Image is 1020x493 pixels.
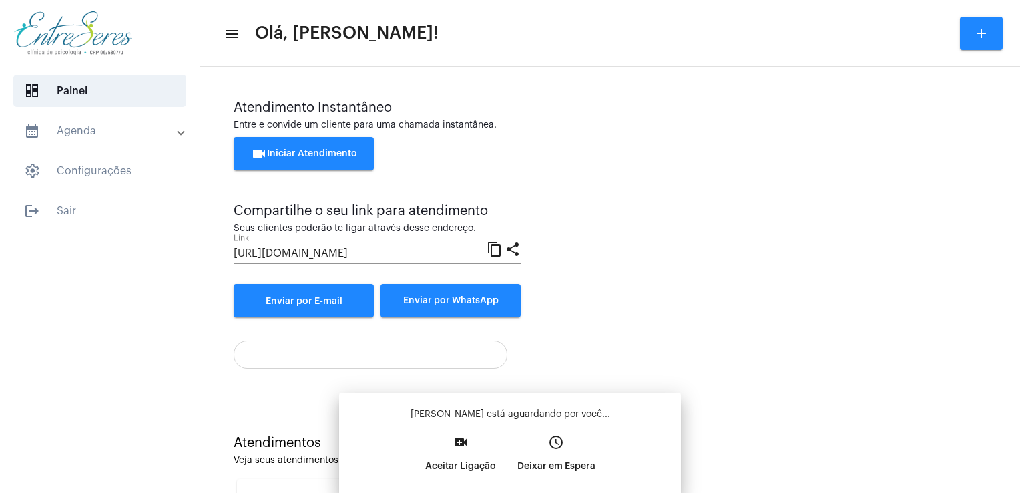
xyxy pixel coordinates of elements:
[234,224,521,234] div: Seus clientes poderão te ligar através desse endereço.
[234,436,987,450] div: Atendimentos
[24,203,40,219] mat-icon: sidenav icon
[24,123,178,139] mat-panel-title: Agenda
[224,26,238,42] mat-icon: sidenav icon
[11,7,136,60] img: aa27006a-a7e4-c883-abf8-315c10fe6841.png
[251,146,267,162] mat-icon: videocam
[24,83,40,99] span: sidenav icon
[24,163,40,179] span: sidenav icon
[24,123,40,139] mat-icon: sidenav icon
[234,100,987,115] div: Atendimento Instantâneo
[507,430,606,488] button: Deixar em Espera
[13,155,186,187] span: Configurações
[403,296,499,305] span: Enviar por WhatsApp
[517,454,595,478] p: Deixar em Espera
[13,195,186,227] span: Sair
[266,297,342,306] span: Enviar por E-mail
[453,434,469,450] mat-icon: video_call
[350,407,670,421] p: [PERSON_NAME] está aguardando por você...
[234,204,521,218] div: Compartilhe o seu link para atendimento
[425,454,496,478] p: Aceitar Ligação
[234,456,987,466] div: Veja seus atendimentos em aberto.
[487,240,503,257] mat-icon: content_copy
[234,120,987,130] div: Entre e convide um cliente para uma chamada instantânea.
[251,149,357,158] span: Iniciar Atendimento
[415,430,507,488] button: Aceitar Ligação
[13,75,186,107] span: Painel
[505,240,521,257] mat-icon: share
[548,434,564,450] mat-icon: access_time
[255,23,439,44] span: Olá, [PERSON_NAME]!
[973,25,989,41] mat-icon: add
